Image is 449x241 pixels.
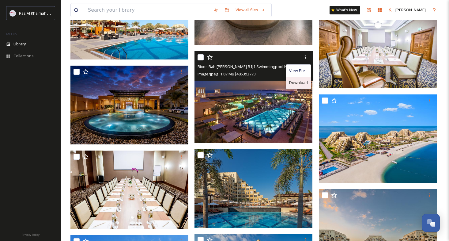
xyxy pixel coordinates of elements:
[289,80,308,86] span: Download
[330,6,360,14] a: What's New
[319,10,437,89] img: Rixos Bab Al Bahr B1J1 Bodrum Meeting Room.jpg
[319,94,437,183] img: Rixos Bab Al Bahr B1J1 06.jpg
[6,32,17,36] span: MEDIA
[395,7,426,13] span: [PERSON_NAME]
[385,4,429,16] a: [PERSON_NAME]
[85,3,210,17] input: Search your library
[194,51,312,143] img: Rixos Bab Al Bahr B1J1 Swimmingpool NightView.jpg
[10,10,16,16] img: Logo_RAKTDA_RGB-01.png
[19,10,106,16] span: Ras Al Khaimah Tourism Development Authority
[22,233,40,237] span: Privacy Policy
[198,64,309,69] span: Rixos Bab [PERSON_NAME] B1J1 Swimmingpool NightView.jpg
[232,4,268,16] a: View all files
[289,68,305,74] span: View File
[13,53,34,59] span: Collections
[194,149,312,228] img: Rixos Bab Al Bahr B1J1 Pool and Palms.jpg
[422,214,440,232] button: Open Chat
[70,66,188,144] img: Rixos Bab Al Bahr B1J1 ENtrance .jpg
[198,71,256,77] span: image/jpeg | 1.87 MB | 4853 x 3773
[70,150,188,229] img: Rixos Bab Al Bahr B1J1 Bodrum MeetingRoom .jpg
[13,41,26,47] span: Library
[22,231,40,238] a: Privacy Policy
